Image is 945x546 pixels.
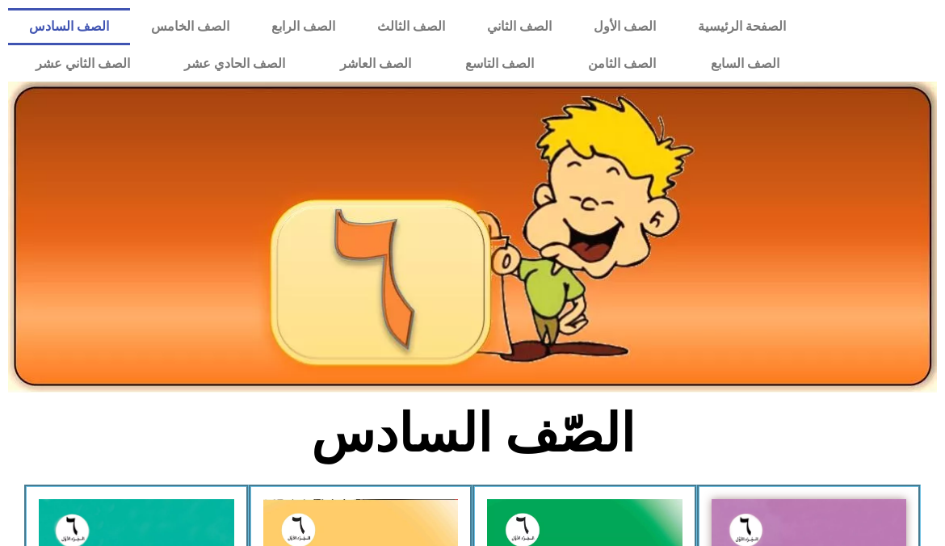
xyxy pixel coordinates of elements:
[8,8,130,45] a: الصف السادس
[438,45,561,82] a: الصف التاسع
[466,8,573,45] a: الصف الثاني
[356,8,466,45] a: الصف الثالث
[130,8,250,45] a: الصف الخامس
[157,45,312,82] a: الصف الحادي عشر
[561,45,683,82] a: الصف الثامن
[206,402,740,465] h2: الصّف السادس
[683,45,806,82] a: الصف السابع
[313,45,438,82] a: الصف العاشر
[573,8,677,45] a: الصف الأول
[677,8,807,45] a: الصفحة الرئيسية
[8,45,157,82] a: الصف الثاني عشر
[250,8,356,45] a: الصف الرابع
